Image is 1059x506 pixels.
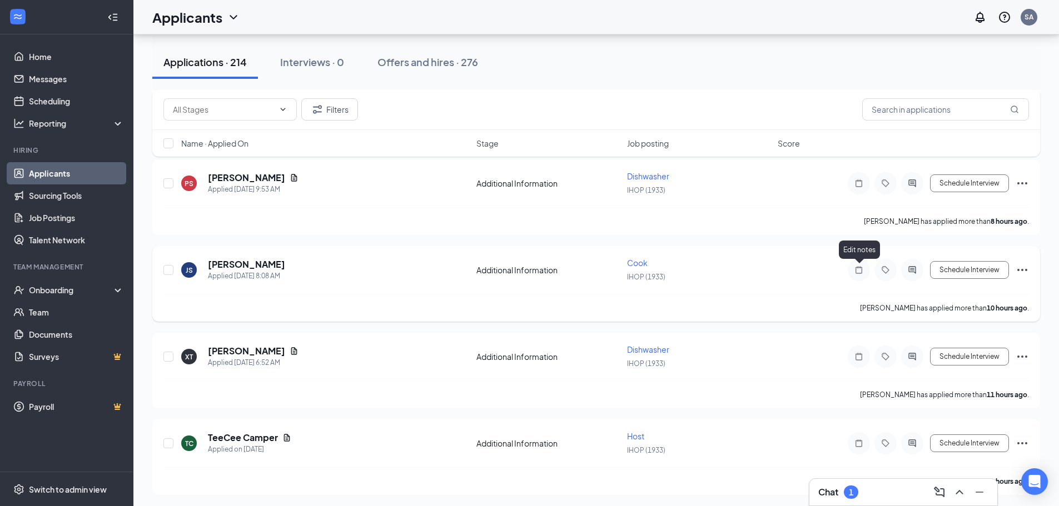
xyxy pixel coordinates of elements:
svg: Ellipses [1016,350,1029,363]
h5: TeeCee Camper [208,432,278,444]
span: Job posting [627,138,669,149]
span: IHOP (1933) [627,446,665,454]
svg: Ellipses [1016,263,1029,277]
b: 18 hours ago [987,477,1027,485]
div: Additional Information [476,438,620,449]
div: Applied [DATE] 6:52 AM [208,357,299,368]
h5: [PERSON_NAME] [208,258,285,270]
span: Cook [627,258,648,268]
button: ChevronUp [951,483,968,501]
button: Filter Filters [301,98,358,121]
h1: Applicants [152,8,222,27]
button: Schedule Interview [930,261,1009,279]
svg: Tag [879,439,892,448]
svg: WorkstreamLogo [12,11,23,22]
svg: ActiveChat [906,179,919,188]
h5: [PERSON_NAME] [208,172,285,184]
div: JS [186,265,193,275]
a: Documents [29,323,124,345]
svg: Notifications [973,11,987,24]
input: Search in applications [862,98,1029,121]
p: [PERSON_NAME] has applied more than . [860,390,1029,399]
svg: ActiveChat [906,352,919,361]
p: TeeCee Camper has applied more than . [866,477,1029,486]
span: Stage [476,138,499,149]
svg: Note [852,265,866,274]
span: Dishwasher [627,344,669,354]
span: Name · Applied On [181,138,248,149]
div: 1 [849,488,853,497]
div: SA [1025,12,1033,22]
svg: UserCheck [13,284,24,295]
b: 10 hours ago [987,304,1027,312]
a: Talent Network [29,229,124,251]
svg: ComposeMessage [933,485,946,499]
svg: Tag [879,265,892,274]
svg: Collapse [107,12,118,23]
a: SurveysCrown [29,345,124,368]
svg: ChevronUp [953,485,966,499]
div: Additional Information [476,264,620,275]
svg: Document [282,433,291,442]
div: Onboarding [29,284,115,295]
div: Payroll [13,379,122,388]
svg: Note [852,352,866,361]
b: 8 hours ago [991,217,1027,226]
div: Hiring [13,146,122,155]
svg: Settings [13,484,24,495]
span: Dishwasher [627,171,669,181]
button: Minimize [971,483,988,501]
div: Interviews · 0 [280,55,344,69]
svg: ChevronDown [279,105,287,114]
div: Additional Information [476,351,620,362]
button: Schedule Interview [930,348,1009,365]
div: Applied [DATE] 8:08 AM [208,270,285,282]
svg: Ellipses [1016,177,1029,190]
div: XT [185,352,193,362]
div: Open Intercom Messenger [1021,468,1048,495]
svg: Ellipses [1016,437,1029,450]
span: IHOP (1933) [627,186,665,194]
svg: ChevronDown [227,11,240,24]
svg: Analysis [13,118,24,129]
svg: ActiveChat [906,439,919,448]
svg: Minimize [973,485,986,499]
div: TC [185,439,193,448]
div: Reporting [29,118,125,129]
p: [PERSON_NAME] has applied more than . [860,303,1029,313]
div: Applications · 214 [163,55,247,69]
b: 11 hours ago [987,390,1027,399]
a: Job Postings [29,207,124,229]
svg: Note [852,179,866,188]
div: Applied [DATE] 9:53 AM [208,184,299,195]
a: Applicants [29,162,124,184]
button: Schedule Interview [930,434,1009,452]
div: Team Management [13,262,122,272]
a: PayrollCrown [29,395,124,418]
a: Team [29,301,124,323]
svg: Document [290,347,299,355]
span: Score [778,138,800,149]
svg: Note [852,439,866,448]
input: All Stages [173,103,274,116]
span: Host [627,431,644,441]
span: IHOP (1933) [627,273,665,281]
svg: Document [290,173,299,182]
div: Applied on [DATE] [208,444,291,455]
svg: QuestionInfo [998,11,1011,24]
div: Switch to admin view [29,484,107,495]
svg: ActiveChat [906,265,919,274]
div: Offers and hires · 276 [377,55,478,69]
div: Additional Information [476,178,620,189]
svg: Filter [311,103,324,116]
button: Schedule Interview [930,174,1009,192]
svg: Tag [879,352,892,361]
button: ComposeMessage [931,483,948,501]
a: Scheduling [29,90,124,112]
a: Messages [29,68,124,90]
div: Edit notes [839,241,880,259]
h5: [PERSON_NAME] [208,345,285,357]
a: Sourcing Tools [29,184,124,207]
span: IHOP (1933) [627,359,665,368]
p: [PERSON_NAME] has applied more than . [864,217,1029,226]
